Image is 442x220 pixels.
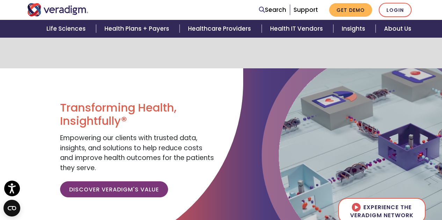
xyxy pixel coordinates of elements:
button: Open CMP widget [3,200,20,217]
a: Login [379,3,412,17]
a: Discover Veradigm's Value [60,181,168,197]
img: Veradigm logo [27,3,88,16]
a: Health IT Vendors [262,20,333,38]
a: Support [294,6,318,14]
a: Healthcare Providers [180,20,261,38]
a: Health Plans + Payers [96,20,180,38]
span: Empowering our clients with trusted data, insights, and solutions to help reduce costs and improv... [60,133,214,173]
a: Get Demo [329,3,372,17]
h1: Transforming Health, Insightfully® [60,101,216,128]
iframe: Drift Chat Widget [407,185,434,212]
a: Insights [333,20,376,38]
a: Search [259,5,286,15]
a: Life Sciences [38,20,96,38]
a: About Us [376,20,420,38]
